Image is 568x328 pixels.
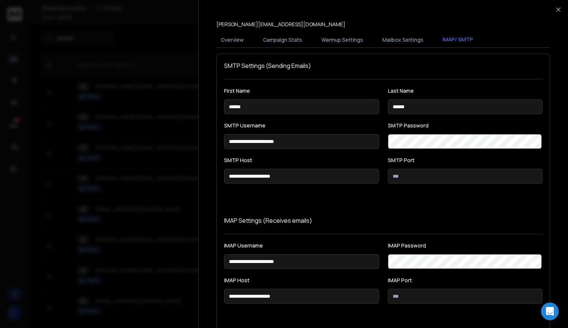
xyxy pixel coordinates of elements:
label: IMAP Host [224,278,379,283]
label: IMAP Port [388,278,543,283]
label: Last Name [388,88,543,93]
label: First Name [224,88,379,93]
button: IMAP/ SMTP [438,31,477,48]
label: IMAP Username [224,243,379,248]
div: Open Intercom Messenger [541,303,559,320]
label: SMTP Username [224,123,379,128]
h1: SMTP Settings (Sending Emails) [224,61,542,70]
label: SMTP Port [388,158,543,163]
p: IMAP Settings (Receives emails) [224,216,542,225]
button: Overview [216,32,248,48]
label: SMTP Host [224,158,379,163]
p: [PERSON_NAME][EMAIL_ADDRESS][DOMAIN_NAME] [216,21,345,28]
button: Campaign Stats [258,32,307,48]
label: IMAP Password [388,243,543,248]
label: SMTP Password [388,123,543,128]
button: Mailbox Settings [378,32,428,48]
button: Warmup Settings [317,32,368,48]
